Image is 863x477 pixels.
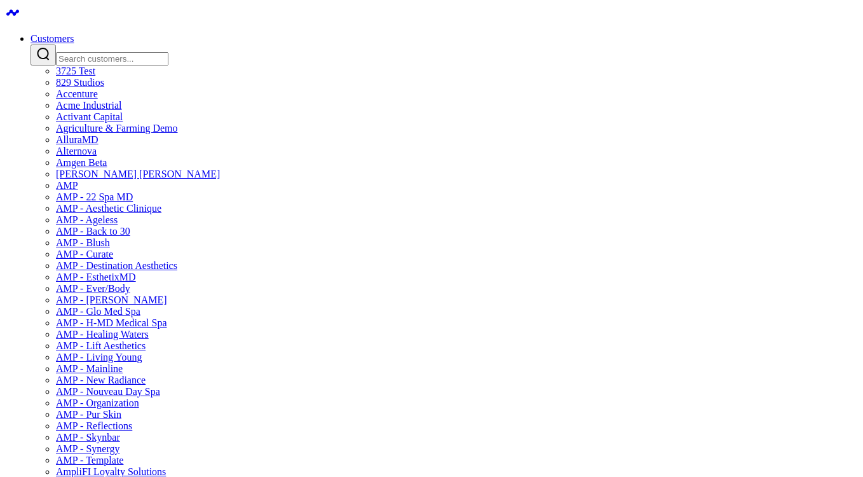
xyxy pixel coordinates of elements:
[56,306,140,317] a: AMP - Glo Med Spa
[56,340,146,351] a: AMP - Lift Aesthetics
[56,157,107,168] a: Amgen Beta
[56,203,161,214] a: AMP - Aesthetic Clinique
[56,409,121,420] a: AMP - Pur Skin
[56,88,98,99] a: Accenture
[56,432,120,443] a: AMP - Skynbar
[56,317,167,328] a: AMP - H-MD Medical Spa
[56,375,146,385] a: AMP - New Radiance
[56,66,95,76] a: 3725 Test
[56,455,123,466] a: AMP - Template
[56,52,168,66] input: Search customers input
[56,226,130,237] a: AMP - Back to 30
[56,352,142,363] a: AMP - Living Young
[31,33,74,44] a: Customers
[56,191,133,202] a: AMP - 22 Spa MD
[31,45,56,66] button: Search customers button
[56,443,119,454] a: AMP - Synergy
[56,169,220,179] a: [PERSON_NAME] [PERSON_NAME]
[56,134,99,145] a: AlluraMD
[56,386,160,397] a: AMP - Nouveau Day Spa
[56,294,167,305] a: AMP - [PERSON_NAME]
[56,260,177,271] a: AMP - Destination Aesthetics
[56,283,130,294] a: AMP - Ever/Body
[56,363,123,374] a: AMP - Mainline
[56,111,123,122] a: Activant Capital
[56,420,132,431] a: AMP - Reflections
[56,146,97,156] a: Alternova
[56,180,78,191] a: AMP
[56,466,166,477] a: AmpliFI Loyalty Solutions
[56,329,149,340] a: AMP - Healing Waters
[56,77,104,88] a: 829 Studios
[56,249,113,259] a: AMP - Curate
[56,100,122,111] a: Acme Industrial
[56,214,118,225] a: AMP - Ageless
[56,397,139,408] a: AMP - Organization
[56,237,110,248] a: AMP - Blush
[56,123,178,134] a: Agriculture & Farming Demo
[56,272,136,282] a: AMP - EsthetixMD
